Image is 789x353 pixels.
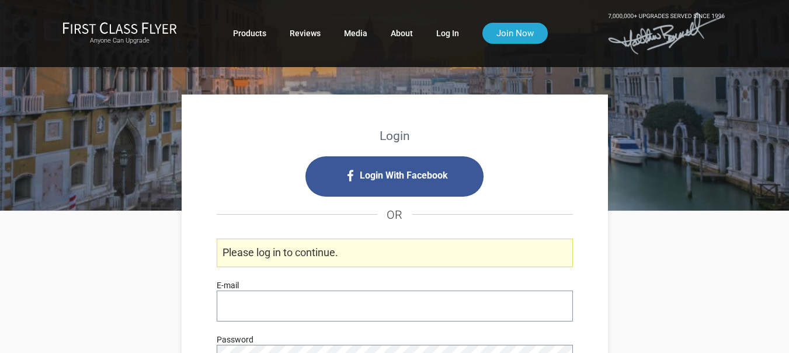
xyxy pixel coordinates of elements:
label: Password [217,333,253,346]
span: Login With Facebook [360,166,448,185]
a: Log In [436,23,459,44]
strong: Login [380,129,410,143]
a: Join Now [482,23,548,44]
a: Media [344,23,367,44]
label: E-mail [217,279,239,292]
small: Anyone Can Upgrade [62,37,177,45]
a: First Class FlyerAnyone Can Upgrade [62,22,177,45]
i: Login with Facebook [305,156,484,197]
a: About [391,23,413,44]
a: Products [233,23,266,44]
a: Reviews [290,23,321,44]
h4: OR [217,197,573,233]
img: First Class Flyer [62,22,177,34]
p: Please log in to continue. [217,239,573,267]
